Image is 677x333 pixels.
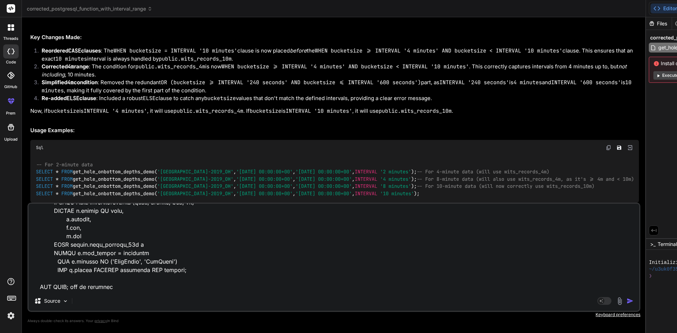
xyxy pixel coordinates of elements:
li: : Removed the redundant part, as is and is , making it fully covered by the first part of the con... [36,79,639,94]
strong: Re-added clause [42,95,96,101]
li: : Included a robust clause to catch any values that don't match the defined intervals, providing ... [36,94,639,104]
label: code [6,59,16,65]
button: Save file [614,143,624,153]
em: before [290,47,307,54]
span: '[DATE] 00:00:00+00' [236,169,293,175]
code: bucketsize [48,107,79,115]
span: '[DATE] 00:00:00+00' [295,169,352,175]
span: SELECT [36,176,53,182]
code: INTERVAL '240 seconds' [439,79,509,86]
li: : The condition for is now . This correctly captures intervals from 4 minutes up to, but , 10 min... [36,63,639,79]
div: Files [646,20,672,27]
label: threads [3,36,18,42]
span: '[GEOGRAPHIC_DATA]-2019_OH' [157,169,233,175]
span: Terminal [658,241,677,248]
span: '2 minutes' [380,169,411,175]
li: : The clause is now placed the clause. This ensures that an exact interval is always handled by . [36,47,639,63]
code: 10 minutes [42,79,632,94]
span: ❯ [649,273,652,279]
code: INTERVAL '600 seconds' [551,79,621,86]
code: WHEN bucketsize >= INTERVAL '4 minutes' AND bucketsize < INTERVAL '10 minutes' [315,47,562,54]
span: SELECT [36,183,53,189]
span: '[GEOGRAPHIC_DATA]-2019_OH' [157,176,233,182]
span: FROM [61,190,73,197]
span: FROM [61,183,73,189]
label: prem [6,110,16,116]
span: '[DATE] 00:00:00+00' [295,176,352,182]
span: Sql [36,145,43,150]
span: -- For 2-minute data [36,161,93,168]
p: Source [44,297,60,304]
span: '4 minutes' [380,176,411,182]
p: Keyboard preferences [28,312,640,317]
span: >_ [650,241,655,248]
p: Now, if is , it will use . If is , it will use . [30,107,639,115]
strong: Simplified condition [42,79,98,86]
code: INTERVAL '4 minutes' [84,107,147,115]
span: '[DATE] 00:00:00+00' [295,190,352,197]
span: '10 minutes' [380,190,414,197]
h2: Key Changes Made: [30,33,639,42]
span: '[GEOGRAPHIC_DATA]-2019_OH' [157,183,233,189]
code: public.wits_records_4m [135,63,205,70]
textarea: -- Loremi DoloRsitamEtcon adipi el seddoeiusm TEMP INCI (utlaboreet >= DOLOREMA '2 aliqua' ENI ad... [29,204,639,291]
span: '[GEOGRAPHIC_DATA]-2019_OH' [157,190,233,197]
img: Open in Browser [627,144,633,151]
span: INTERVAL [355,183,377,189]
label: GitHub [4,84,17,90]
span: INTERVAL [355,176,377,182]
span: FROM [61,176,73,182]
span: -- For 10-minute data (will now correctly use wits_records_10m) [417,183,594,189]
img: Pick Models [62,298,68,304]
code: get_hole_onbottom_depths_demo( , , , ); get_hole_onbottom_depths_demo( , , , ); get_hole_onbottom... [36,161,634,197]
span: '[DATE] 00:00:00+00' [236,176,293,182]
span: -- For 8-minute data (will also use wits_records_4m, as it's >= 4m and < 10m) [417,176,634,182]
span: -- For 4-minute data (will use wits_records_4m) [417,169,549,175]
code: 10 minutes [55,55,87,62]
img: settings [5,310,17,322]
code: bucketsize [204,95,236,102]
span: corrected_postgresql_function_with_interval_range [27,5,152,12]
span: '[DATE] 00:00:00+00' [236,183,293,189]
em: not including [42,63,627,78]
code: public.wits_records_4m [173,107,243,115]
code: 4 minutes [513,79,542,86]
img: copy [606,145,611,150]
label: Upload [4,136,18,142]
code: public.wits_records_10m [379,107,452,115]
span: INTERVAL [355,190,377,197]
code: 4m [67,79,74,86]
code: ELSE [67,95,79,102]
strong: Corrected range [42,63,89,70]
img: icon [627,297,634,304]
code: public.wits_records_10m [159,55,232,62]
span: '[DATE] 00:00:00+00' [236,190,293,197]
code: bucketsize [250,107,281,115]
h2: Usage Examples: [30,127,639,135]
span: FROM [61,169,73,175]
span: privacy [94,319,107,323]
code: WHEN bucketsize = INTERVAL '10 minutes' [114,47,237,54]
p: Always double-check its answers. Your in Bind [28,317,640,324]
span: INTERVAL [355,169,377,175]
code: CASE [68,47,81,54]
span: '8 minutes' [380,183,411,189]
code: ELSE [143,95,155,102]
span: SELECT [36,190,53,197]
code: INTERVAL '10 minutes' [286,107,352,115]
code: WHEN bucketsize >= INTERVAL '4 minutes' AND bucketsize < INTERVAL '10 minutes' [221,63,469,70]
img: attachment [616,297,624,305]
span: SELECT [36,169,53,175]
span: '[DATE] 00:00:00+00' [295,183,352,189]
code: OR (bucketsize >= INTERVAL '240 seconds' AND bucketsize <= INTERVAL '600 seconds') [161,79,421,86]
code: 4m [68,63,74,70]
strong: Reordered clauses [42,47,101,54]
